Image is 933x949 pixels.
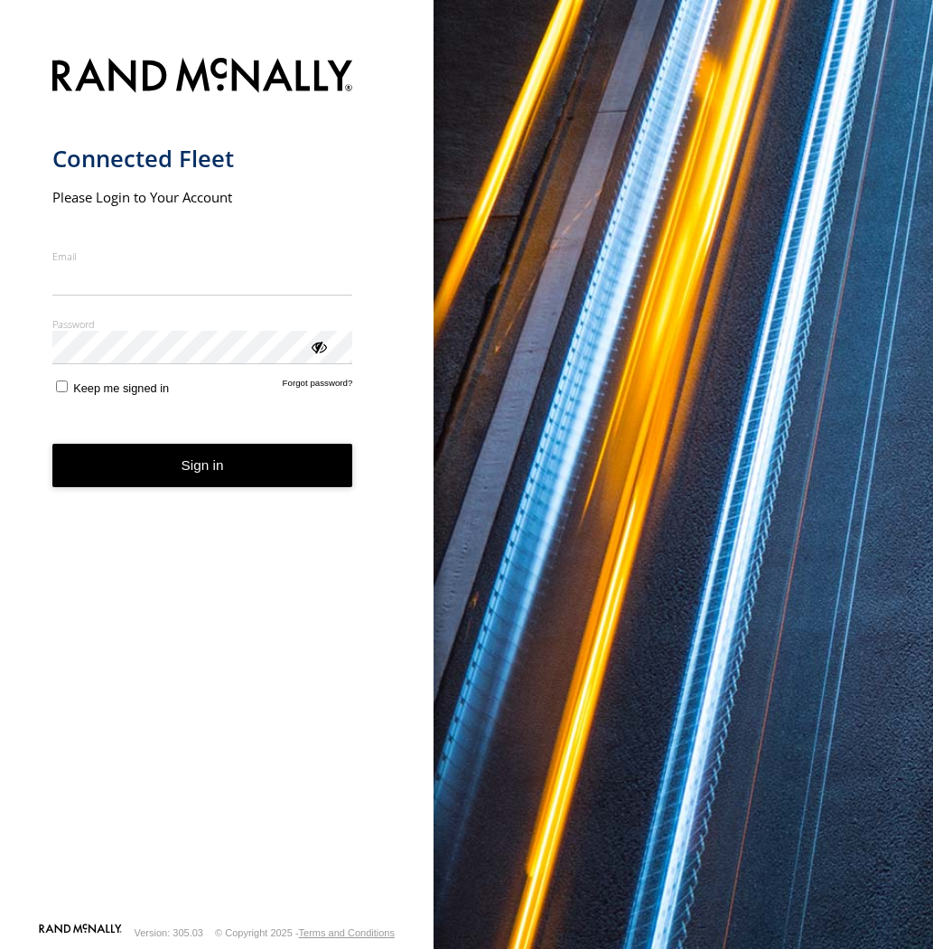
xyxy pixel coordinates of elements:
label: Email [52,249,353,263]
div: © Copyright 2025 - [215,927,395,938]
a: Terms and Conditions [299,927,395,938]
a: Forgot password? [283,378,353,395]
h1: Connected Fleet [52,144,353,174]
img: Rand McNally [52,54,353,100]
input: Keep me signed in [56,381,68,392]
div: Version: 305.03 [135,927,203,938]
h2: Please Login to Your Account [52,188,353,206]
a: Visit our Website [39,924,122,942]
form: main [52,47,382,922]
span: Keep me signed in [73,381,169,395]
button: Sign in [52,444,353,488]
div: ViewPassword [309,337,327,355]
label: Password [52,317,353,331]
